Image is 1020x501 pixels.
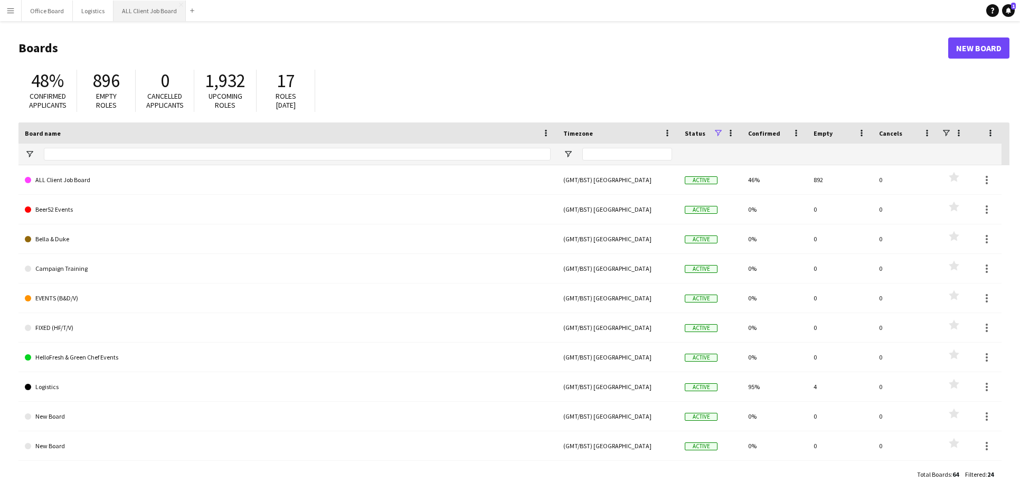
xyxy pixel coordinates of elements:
span: 0 [160,69,169,92]
div: 0 [807,431,873,460]
a: 1 [1002,4,1015,17]
span: Filtered [965,470,986,478]
div: 0 [807,224,873,253]
div: 0 [807,402,873,431]
button: ALL Client Job Board [114,1,186,21]
div: (GMT/BST) [GEOGRAPHIC_DATA] [557,254,678,283]
div: 0 [873,254,938,283]
span: Cancelled applicants [146,91,184,110]
div: (GMT/BST) [GEOGRAPHIC_DATA] [557,283,678,313]
span: Active [685,413,717,421]
div: 95% [742,372,807,401]
div: 0 [807,313,873,342]
span: Active [685,354,717,362]
div: (GMT/BST) [GEOGRAPHIC_DATA] [557,402,678,431]
div: (GMT/BST) [GEOGRAPHIC_DATA] [557,313,678,342]
div: (GMT/BST) [GEOGRAPHIC_DATA] [557,461,678,490]
div: 46% [742,165,807,194]
div: 0 [807,195,873,224]
a: New Board [25,461,551,490]
span: Active [685,206,717,214]
a: Campaign Training [25,254,551,283]
div: 0 [873,195,938,224]
span: Active [685,442,717,450]
span: Active [685,295,717,303]
a: Beer52 Events [25,195,551,224]
span: Active [685,324,717,332]
div: 0 [873,165,938,194]
span: 48% [31,69,64,92]
div: 0 [873,372,938,401]
span: Empty [814,129,833,137]
div: 0 [807,254,873,283]
div: 0% [742,224,807,253]
input: Board name Filter Input [44,148,551,160]
div: 0 [873,431,938,460]
div: 0 [807,283,873,313]
a: New Board [948,37,1009,59]
div: (GMT/BST) [GEOGRAPHIC_DATA] [557,431,678,460]
div: 0 [873,283,938,313]
span: 896 [93,69,120,92]
span: 1,932 [205,69,245,92]
a: Logistics [25,372,551,402]
div: 0% [742,461,807,490]
span: Empty roles [96,91,117,110]
span: 17 [277,69,295,92]
div: 892 [807,165,873,194]
span: Total Boards [917,470,951,478]
a: FIXED (HF/T/V) [25,313,551,343]
div: (GMT/BST) [GEOGRAPHIC_DATA] [557,224,678,253]
div: 0 [873,343,938,372]
div: 0 [873,313,938,342]
span: 64 [952,470,959,478]
span: Roles [DATE] [276,91,296,110]
div: 0 [873,461,938,490]
span: Active [685,265,717,273]
span: Active [685,235,717,243]
button: Office Board [22,1,73,21]
button: Open Filter Menu [563,149,573,159]
span: Confirmed [748,129,780,137]
div: 0% [742,283,807,313]
a: New Board [25,431,551,461]
div: 0% [742,195,807,224]
span: Active [685,383,717,391]
div: 0 [873,402,938,431]
button: Open Filter Menu [25,149,34,159]
div: (GMT/BST) [GEOGRAPHIC_DATA] [557,343,678,372]
div: (GMT/BST) [GEOGRAPHIC_DATA] [557,165,678,194]
div: 0% [742,343,807,372]
span: Upcoming roles [209,91,242,110]
div: 0 [873,224,938,253]
div: 0 [807,343,873,372]
span: Timezone [563,129,593,137]
span: Status [685,129,705,137]
span: Confirmed applicants [29,91,67,110]
div: 0% [742,254,807,283]
span: Board name [25,129,61,137]
span: 1 [1011,3,1016,10]
a: ALL Client Job Board [25,165,551,195]
div: 0% [742,402,807,431]
input: Timezone Filter Input [582,148,672,160]
div: : [917,464,959,485]
div: 4 [807,372,873,401]
span: Active [685,176,717,184]
div: : [965,464,994,485]
div: 0 [807,461,873,490]
a: Bella & Duke [25,224,551,254]
span: Cancels [879,129,902,137]
a: EVENTS (B&D/V) [25,283,551,313]
span: 24 [987,470,994,478]
h1: Boards [18,40,948,56]
button: Logistics [73,1,114,21]
div: (GMT/BST) [GEOGRAPHIC_DATA] [557,195,678,224]
div: (GMT/BST) [GEOGRAPHIC_DATA] [557,372,678,401]
div: 0% [742,313,807,342]
a: New Board [25,402,551,431]
a: HelloFresh & Green Chef Events [25,343,551,372]
div: 0% [742,431,807,460]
